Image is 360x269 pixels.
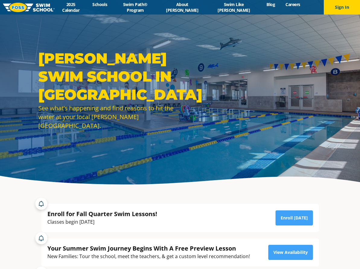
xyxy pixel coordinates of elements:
[47,252,250,261] div: New Families: Tour the school, meet the teachers, & get a custom level recommendation!
[38,104,177,130] div: See what’s happening and find reasons to hit the water at your local [PERSON_NAME][GEOGRAPHIC_DATA].
[47,210,157,218] div: Enroll for Fall Quarter Swim Lessons!
[276,210,313,225] a: Enroll [DATE]
[261,2,280,7] a: Blog
[268,245,313,260] a: View Availability
[55,2,87,13] a: 2025 Calendar
[47,218,157,226] div: Classes begin [DATE]
[3,3,55,12] img: FOSS Swim School Logo
[87,2,113,7] a: Schools
[113,2,158,13] a: Swim Path® Program
[280,2,305,7] a: Careers
[206,2,261,13] a: Swim Like [PERSON_NAME]
[47,244,250,252] div: Your Summer Swim Journey Begins With A Free Preview Lesson
[158,2,206,13] a: About [PERSON_NAME]
[38,49,177,104] h1: [PERSON_NAME] Swim School in [GEOGRAPHIC_DATA]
